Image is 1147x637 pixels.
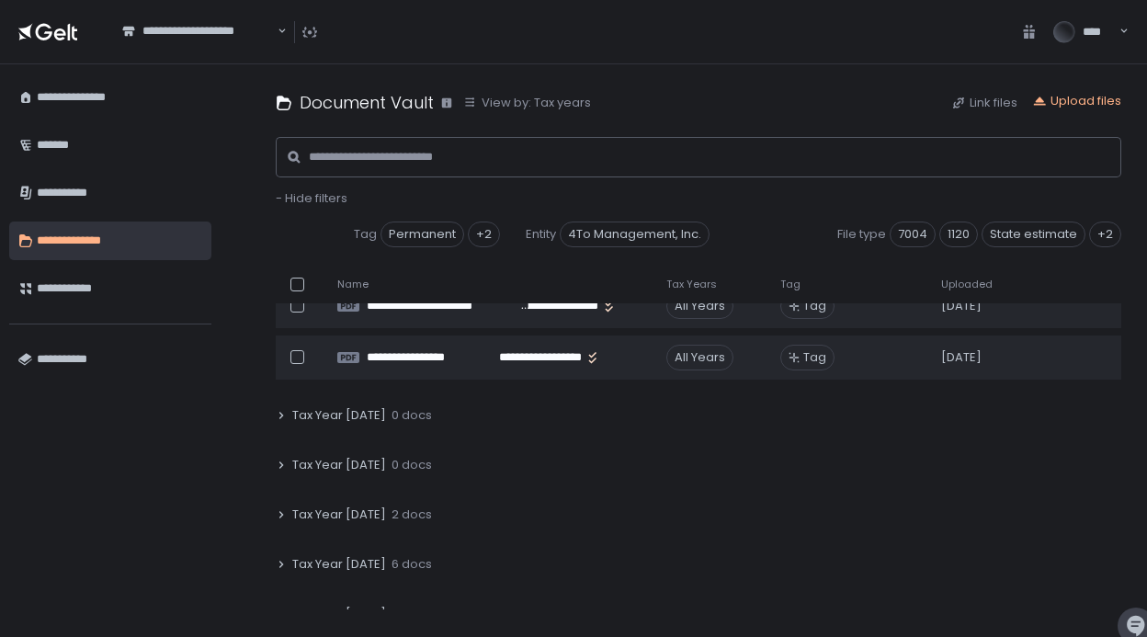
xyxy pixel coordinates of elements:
[392,606,422,622] span: 1 doc
[380,222,464,247] span: Permanent
[292,556,386,573] span: Tax Year [DATE]
[392,556,432,573] span: 6 docs
[803,349,826,366] span: Tag
[300,90,434,115] h1: Document Vault
[890,222,936,247] span: 7004
[392,457,432,473] span: 0 docs
[276,189,347,207] span: - Hide filters
[1089,222,1121,247] div: +2
[292,606,386,622] span: Tax Year [DATE]
[276,190,347,207] button: - Hide filters
[666,345,733,370] div: All Years
[560,222,710,247] span: 4To Management, Inc.
[468,222,500,247] div: +2
[292,457,386,473] span: Tax Year [DATE]
[1032,93,1121,109] button: Upload files
[292,407,386,424] span: Tax Year [DATE]
[803,298,826,314] span: Tag
[463,95,591,111] button: View by: Tax years
[780,278,801,291] span: Tag
[337,278,369,291] span: Name
[982,222,1085,247] span: State estimate
[292,506,386,523] span: Tax Year [DATE]
[526,226,556,243] span: Entity
[392,506,432,523] span: 2 docs
[122,40,276,58] input: Search for option
[941,349,982,366] span: [DATE]
[666,293,733,319] div: All Years
[939,222,978,247] span: 1120
[837,226,886,243] span: File type
[951,95,1017,111] button: Link files
[392,407,432,424] span: 0 docs
[666,278,717,291] span: Tax Years
[941,298,982,314] span: [DATE]
[941,278,993,291] span: Uploaded
[354,226,377,243] span: Tag
[110,13,287,51] div: Search for option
